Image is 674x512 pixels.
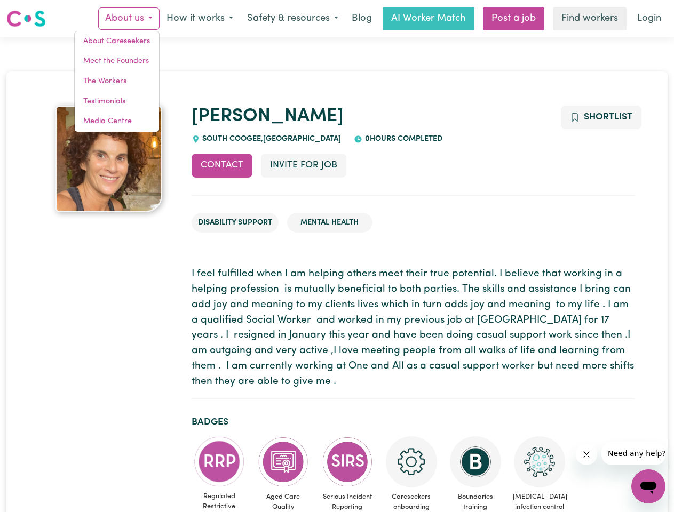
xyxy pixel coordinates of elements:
[386,436,437,487] img: CS Academy: Careseekers Onboarding course completed
[383,7,474,30] a: AI Worker Match
[6,9,46,28] img: Careseekers logo
[98,7,160,30] button: About us
[192,107,344,126] a: [PERSON_NAME]
[192,213,279,233] li: Disability Support
[362,135,442,143] span: 0 hours completed
[75,71,159,92] a: The Workers
[261,154,346,177] button: Invite for Job
[345,7,378,30] a: Blog
[287,213,372,233] li: Mental Health
[553,7,627,30] a: Find workers
[322,436,373,487] img: CS Academy: Serious Incident Reporting Scheme course completed
[200,135,342,143] span: SOUTH COOGEE , [GEOGRAPHIC_DATA]
[75,51,159,71] a: Meet the Founders
[75,31,159,52] a: About Careseekers
[75,92,159,112] a: Testimonials
[192,154,252,177] button: Contact
[561,106,641,129] button: Add to shortlist
[192,417,635,428] h2: Badges
[75,111,159,132] a: Media Centre
[74,31,160,132] div: About us
[55,106,162,212] img: Belinda
[601,442,665,465] iframe: Message from company
[631,469,665,503] iframe: Button to launch messaging window
[258,436,309,487] img: CS Academy: Aged Care Quality Standards & Code of Conduct course completed
[576,444,597,465] iframe: Close message
[160,7,240,30] button: How it works
[194,436,245,487] img: CS Academy: Regulated Restrictive Practices course completed
[631,7,668,30] a: Login
[584,113,632,122] span: Shortlist
[514,436,565,487] img: CS Academy: COVID-19 Infection Control Training course completed
[6,7,65,16] span: Need any help?
[39,106,179,212] a: Belinda's profile picture'
[192,267,635,389] p: I feel fulfilled when I am helping others meet their true potential. I believe that working in a ...
[240,7,345,30] button: Safety & resources
[483,7,544,30] a: Post a job
[450,436,501,487] img: CS Academy: Boundaries in care and support work course completed
[6,6,46,31] a: Careseekers logo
